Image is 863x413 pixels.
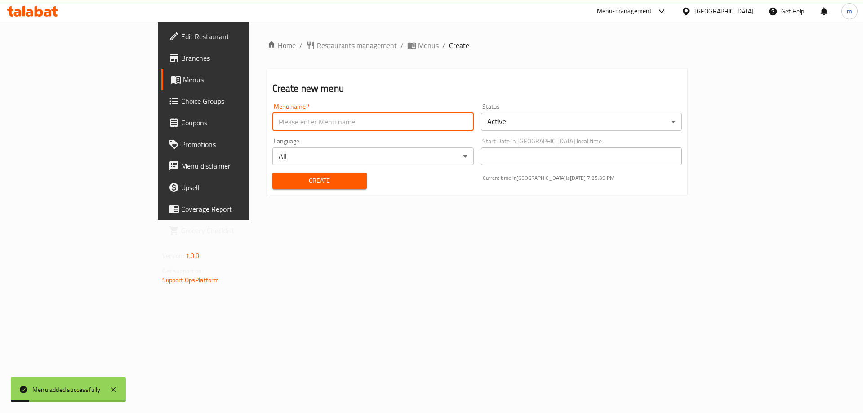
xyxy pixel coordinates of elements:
[181,225,295,236] span: Grocery Checklist
[481,113,682,131] div: Active
[186,250,200,262] span: 1.0.0
[181,31,295,42] span: Edit Restaurant
[181,117,295,128] span: Coupons
[418,40,439,51] span: Menus
[597,6,652,17] div: Menu-management
[317,40,397,51] span: Restaurants management
[272,173,367,189] button: Create
[181,53,295,63] span: Branches
[161,133,302,155] a: Promotions
[162,250,184,262] span: Version:
[161,198,302,220] a: Coverage Report
[181,139,295,150] span: Promotions
[407,40,439,51] a: Menus
[449,40,469,51] span: Create
[181,96,295,107] span: Choice Groups
[181,160,295,171] span: Menu disclaimer
[272,113,474,131] input: Please enter Menu name
[32,385,101,395] div: Menu added successfully
[267,40,688,51] nav: breadcrumb
[181,204,295,214] span: Coverage Report
[162,274,219,286] a: Support.OpsPlatform
[400,40,404,51] li: /
[161,177,302,198] a: Upsell
[272,147,474,165] div: All
[847,6,852,16] span: m
[280,175,360,187] span: Create
[162,265,204,277] span: Get support on:
[483,174,682,182] p: Current time in [GEOGRAPHIC_DATA] is [DATE] 7:35:39 PM
[161,220,302,241] a: Grocery Checklist
[161,112,302,133] a: Coupons
[694,6,754,16] div: [GEOGRAPHIC_DATA]
[161,47,302,69] a: Branches
[442,40,445,51] li: /
[161,90,302,112] a: Choice Groups
[161,155,302,177] a: Menu disclaimer
[181,182,295,193] span: Upsell
[161,26,302,47] a: Edit Restaurant
[306,40,397,51] a: Restaurants management
[161,69,302,90] a: Menus
[272,82,682,95] h2: Create new menu
[183,74,295,85] span: Menus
